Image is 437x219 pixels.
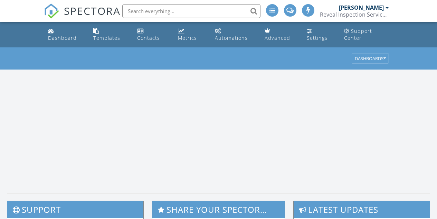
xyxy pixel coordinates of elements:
h3: Latest Updates [294,201,430,218]
div: Metrics [178,35,197,41]
div: Support Center [344,28,372,41]
div: Dashboards [355,56,386,61]
a: Contacts [134,25,169,45]
div: Dashboard [48,35,77,41]
a: Settings [304,25,336,45]
img: The Best Home Inspection Software - Spectora [44,3,59,19]
div: [PERSON_NAME] [339,4,384,11]
span: SPECTORA [64,3,121,18]
div: Contacts [137,35,160,41]
h3: Support [7,201,143,218]
a: Support Center [341,25,392,45]
a: Metrics [175,25,207,45]
div: Automations [215,35,248,41]
div: Settings [307,35,327,41]
a: Dashboard [45,25,85,45]
div: Templates [93,35,120,41]
button: Dashboards [352,54,389,64]
a: Advanced [262,25,298,45]
input: Search everything... [122,4,260,18]
div: Advanced [265,35,290,41]
a: Templates [91,25,129,45]
div: Reveal Inspection Services, LLC [320,11,389,18]
h3: Share Your Spectora Experience [152,201,284,218]
a: Automations (Basic) [212,25,256,45]
a: SPECTORA [44,9,121,24]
